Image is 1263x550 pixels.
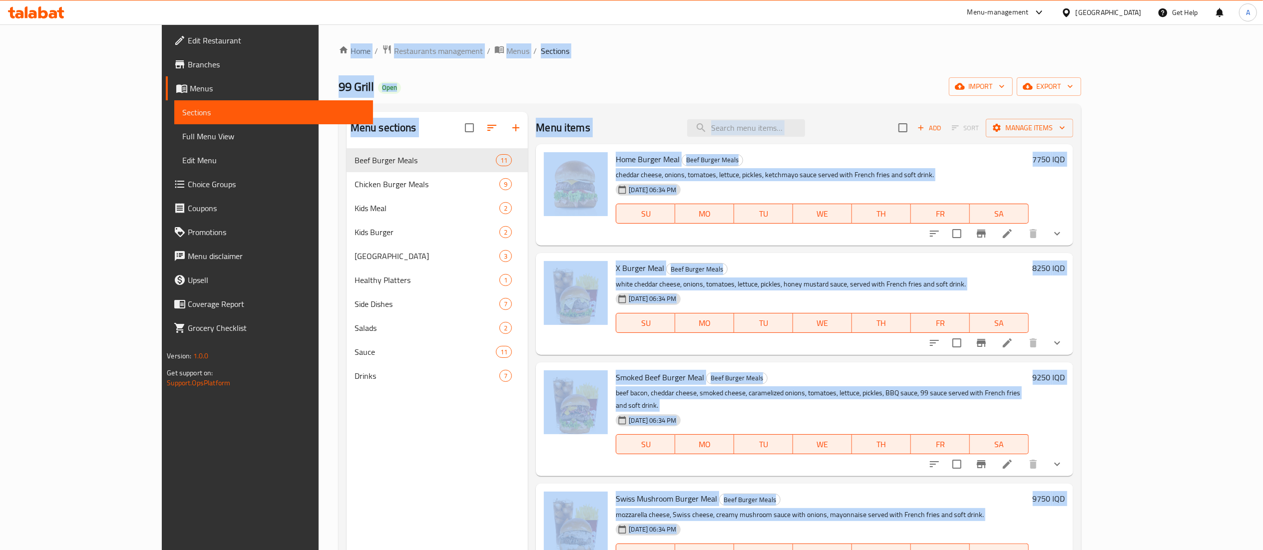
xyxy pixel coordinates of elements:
a: Grocery Checklist [166,316,373,340]
a: Upsell [166,268,373,292]
div: Menu-management [967,6,1029,18]
button: WE [793,313,852,333]
a: Restaurants management [382,44,483,57]
span: MO [679,316,730,330]
span: 11 [496,347,511,357]
a: Full Menu View [174,124,373,148]
span: Sections [541,45,569,57]
span: Choice Groups [188,178,365,190]
span: SA [974,207,1025,221]
div: Kids Meal2 [347,196,528,220]
a: Promotions [166,220,373,244]
span: Healthy Platters [355,274,500,286]
button: delete [1021,331,1045,355]
button: Branch-specific-item [969,331,993,355]
p: white cheddar cheese, onions, tomatoes, lettuce, pickles, honey mustard sauce, served with French... [616,278,1028,290]
div: Chicken Burger Meals9 [347,172,528,196]
span: Side Dishes [355,298,500,310]
div: items [499,298,512,310]
span: SA [974,316,1025,330]
button: Add [913,120,945,136]
h2: Menu items [536,120,590,135]
span: export [1025,80,1073,93]
div: Kids Burger2 [347,220,528,244]
span: 7 [500,371,511,381]
button: sort-choices [922,331,946,355]
span: X Burger Meal [616,261,664,275]
button: MO [675,204,734,224]
button: show more [1045,331,1069,355]
span: Chicken Burger Meals [355,178,500,190]
div: Side Dishes7 [347,292,528,316]
button: SA [970,313,1029,333]
li: / [487,45,490,57]
div: Beef Burger Meals [666,263,728,275]
div: Salads2 [347,316,528,340]
span: 99 Grill [339,75,374,98]
span: Menu disclaimer [188,250,365,262]
h2: Menu sections [351,120,417,135]
div: items [499,274,512,286]
button: Add section [504,116,528,140]
span: Smoked Beef Burger Meal [616,370,704,385]
span: 9 [500,180,511,189]
h6: 9250 IQD [1033,370,1065,384]
a: Coverage Report [166,292,373,316]
span: [GEOGRAPHIC_DATA] [355,250,500,262]
span: 7 [500,299,511,309]
p: cheddar cheese, onions, tomatoes, lettuce, pickles, ketchmayo sauce served with French fries and ... [616,169,1028,181]
span: Salads [355,322,500,334]
span: [DATE] 06:34 PM [625,416,680,425]
li: / [533,45,537,57]
div: Healthy Platters1 [347,268,528,292]
div: items [499,322,512,334]
span: 1.0.0 [193,349,209,362]
div: Drinks7 [347,364,528,388]
div: Beef Burger Meals11 [347,148,528,172]
button: TH [852,434,911,454]
span: Home Burger Meal [616,152,680,167]
span: Coverage Report [188,298,365,310]
span: [DATE] 06:34 PM [625,525,680,534]
span: [DATE] 06:34 PM [625,294,680,303]
div: items [496,346,512,358]
span: Coupons [188,202,365,214]
span: TU [738,207,789,221]
li: / [375,45,378,57]
svg: Show Choices [1051,228,1063,240]
span: SU [620,437,671,452]
a: Menus [166,76,373,100]
button: sort-choices [922,222,946,246]
button: WE [793,204,852,224]
a: Sections [174,100,373,124]
a: Edit menu item [1001,337,1013,349]
img: Home Burger Meal [544,152,608,216]
span: FR [915,207,966,221]
span: import [957,80,1005,93]
span: Grocery Checklist [188,322,365,334]
span: Edit Menu [182,154,365,166]
span: Kids Meal [355,202,500,214]
button: TH [852,204,911,224]
span: Version: [167,349,191,362]
span: [DATE] 06:34 PM [625,185,680,195]
div: Drinks [355,370,500,382]
button: MO [675,434,734,454]
div: Open [378,82,401,94]
div: Sauce11 [347,340,528,364]
div: [GEOGRAPHIC_DATA] [1076,7,1142,18]
a: Support.OpsPlatform [167,376,230,389]
div: items [499,226,512,238]
button: Manage items [986,119,1073,137]
div: items [499,202,512,214]
a: Coupons [166,196,373,220]
a: Choice Groups [166,172,373,196]
span: Get support on: [167,366,213,379]
button: import [949,77,1013,96]
div: items [499,178,512,190]
span: WE [797,437,848,452]
span: Select section first [945,120,986,136]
